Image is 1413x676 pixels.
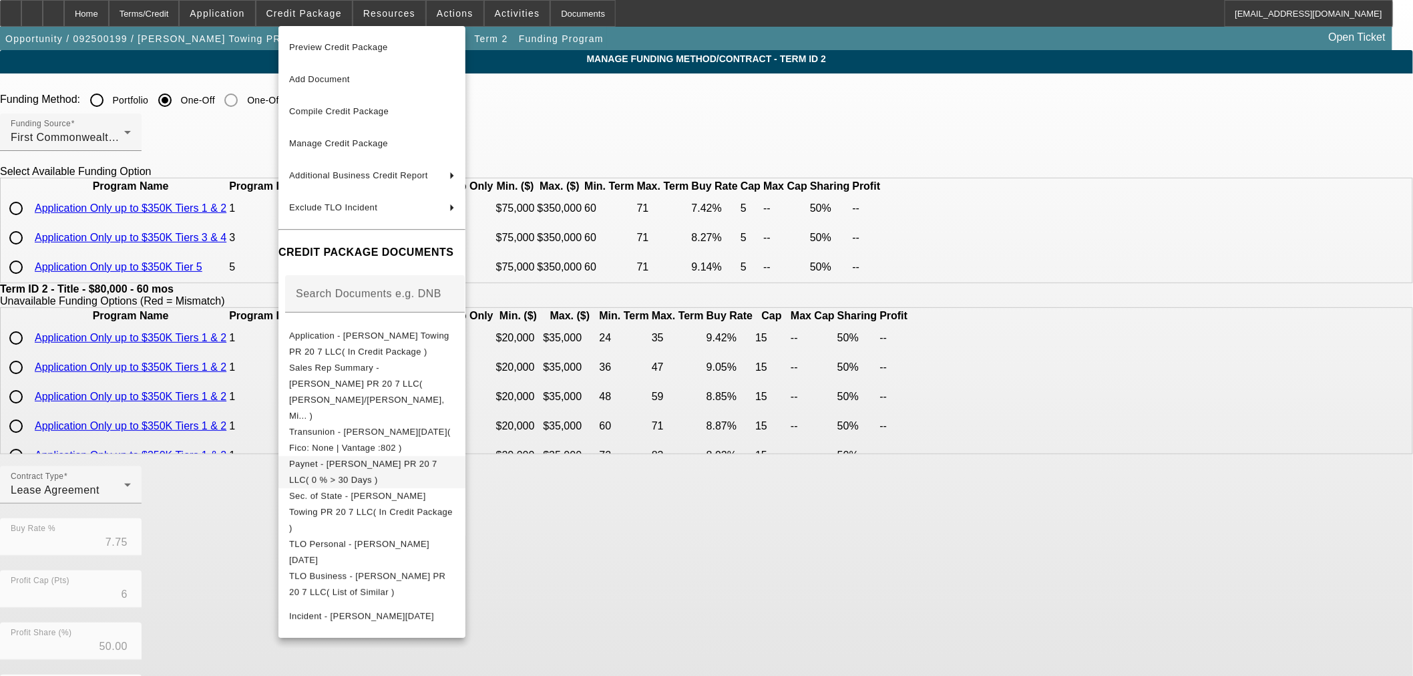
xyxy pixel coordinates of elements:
button: Incident - Ramirez, Noel [278,600,465,632]
span: Application - [PERSON_NAME] Towing PR 20 7 LLC( In Credit Package ) [289,330,449,356]
span: Add Document [289,74,350,84]
span: Additional Business Credit Report [289,170,428,180]
span: Incident - [PERSON_NAME][DATE] [289,611,434,621]
button: Application - Ramirez Towing PR 20 7 LLC( In Credit Package ) [278,327,465,359]
button: Paynet - Ramirez Towing PR 20 7 LLC( 0 % > 30 Days ) [278,456,465,488]
span: Compile Credit Package [289,106,389,116]
span: Paynet - [PERSON_NAME] PR 20 7 LLC( 0 % > 30 Days ) [289,458,437,484]
button: TLO Personal - Ramirez, Noel [278,536,465,568]
span: TLO Business - [PERSON_NAME] PR 20 7 LLC( List of Similar ) [289,570,445,597]
span: Manage Credit Package [289,138,388,148]
span: Preview Credit Package [289,42,388,52]
span: TLO Personal - [PERSON_NAME][DATE] [289,538,429,564]
mat-label: Search Documents e.g. DNB [296,287,441,299]
span: Exclude TLO Incident [289,202,377,212]
span: Transunion - [PERSON_NAME][DATE]( Fico: None | Vantage :802 ) [289,426,451,452]
button: Sec. of State - Ramirez Towing PR 20 7 LLC( In Credit Package ) [278,488,465,536]
button: Transunion - Ramirez, Noel( Fico: None | Vantage :802 ) [278,424,465,456]
button: TLO Business - Ramirez Towing PR 20 7 LLC( List of Similar ) [278,568,465,600]
span: Sec. of State - [PERSON_NAME] Towing PR 20 7 LLC( In Credit Package ) [289,490,453,532]
h4: CREDIT PACKAGE DOCUMENTS [278,244,465,261]
button: Sales Rep Summary - Ramirez Towing PR 20 7 LLC( Martell, Heath/Culligan, Mi... ) [278,359,465,424]
span: Sales Rep Summary - [PERSON_NAME] PR 20 7 LLC( [PERSON_NAME]/[PERSON_NAME], Mi... ) [289,362,444,420]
